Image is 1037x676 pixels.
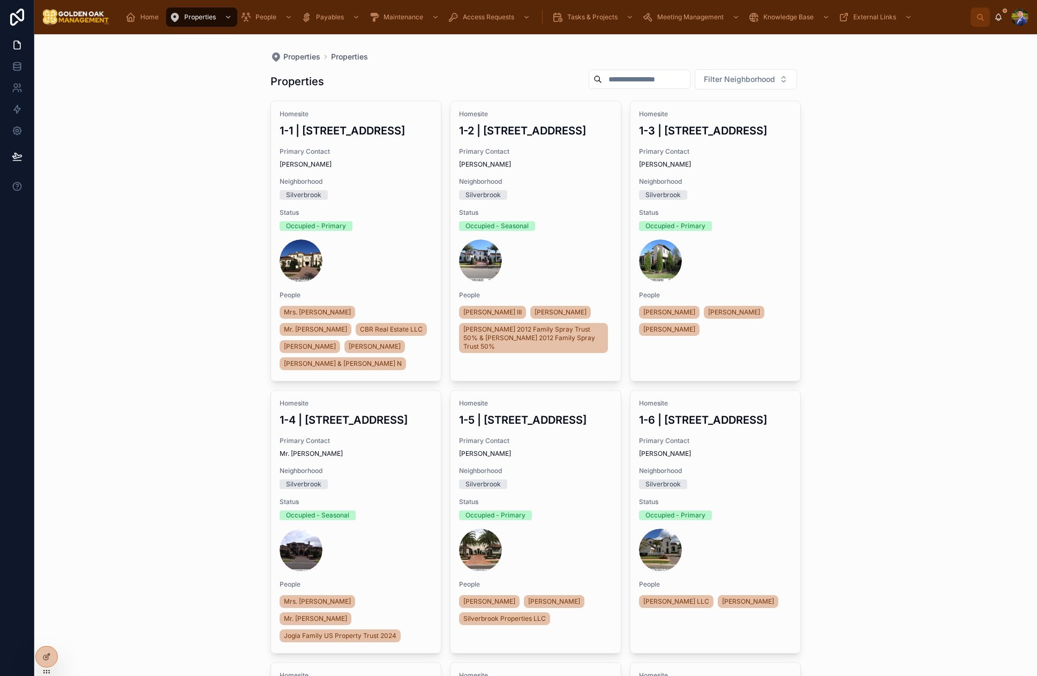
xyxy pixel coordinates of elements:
[535,308,587,317] span: [PERSON_NAME]
[645,190,681,200] div: Silverbrook
[365,7,445,27] a: Maintenance
[280,449,433,458] span: Mr. [PERSON_NAME]
[280,399,433,408] span: Homesite
[567,13,618,21] span: Tasks & Projects
[459,467,612,475] span: Neighborhood
[643,597,709,606] span: [PERSON_NAME] LLC
[349,342,401,351] span: [PERSON_NAME]
[639,208,792,217] span: Status
[286,221,346,231] div: Occupied - Primary
[639,291,792,299] span: People
[356,323,427,336] a: CBR Real Estate LLC
[463,597,515,606] span: [PERSON_NAME]
[280,580,433,589] span: People
[463,614,546,623] span: Silverbrook Properties LLC
[530,306,591,319] a: [PERSON_NAME]
[459,306,526,319] a: [PERSON_NAME] III
[459,177,612,186] span: Neighborhood
[459,437,612,445] span: Primary Contact
[853,13,896,21] span: External Links
[459,160,612,169] span: [PERSON_NAME]
[459,412,612,428] h3: 1-5 | [STREET_ADDRESS]
[286,190,321,200] div: Silverbrook
[657,13,724,21] span: Meeting Management
[270,390,442,654] a: Homesite1-4 | [STREET_ADDRESS]Primary ContactMr. [PERSON_NAME]NeighborhoodSilverbrookStatusOccupi...
[835,7,918,27] a: External Links
[459,110,612,118] span: Homesite
[384,13,423,21] span: Maintenance
[280,147,433,156] span: Primary Contact
[645,479,681,489] div: Silverbrook
[280,340,340,353] a: [PERSON_NAME]
[184,13,216,21] span: Properties
[284,597,351,606] span: Mrs. [PERSON_NAME]
[286,510,349,520] div: Occupied - Seasonal
[270,101,442,381] a: Homesite1-1 | [STREET_ADDRESS]Primary Contact[PERSON_NAME]NeighborhoodSilverbrookStatusOccupied -...
[459,498,612,506] span: Status
[549,7,639,27] a: Tasks & Projects
[280,208,433,217] span: Status
[463,308,522,317] span: [PERSON_NAME] III
[284,614,347,623] span: Mr. [PERSON_NAME]
[280,629,401,642] a: Jogia Family US Property Trust 2024
[459,580,612,589] span: People
[465,510,525,520] div: Occupied - Primary
[639,437,792,445] span: Primary Contact
[459,399,612,408] span: Homesite
[316,13,344,21] span: Payables
[763,13,814,21] span: Knowledge Base
[270,51,320,62] a: Properties
[718,595,778,608] a: [PERSON_NAME]
[280,306,355,319] a: Mrs. [PERSON_NAME]
[280,160,433,169] span: [PERSON_NAME]
[459,123,612,139] h3: 1-2 | [STREET_ADDRESS]
[459,323,608,353] a: [PERSON_NAME] 2012 Family Spray Trust 50% & [PERSON_NAME] 2012 Family Spray Trust 50%
[639,123,792,139] h3: 1-3 | [STREET_ADDRESS]
[284,632,396,640] span: Jogia Family US Property Trust 2024
[284,342,336,351] span: [PERSON_NAME]
[639,306,700,319] a: [PERSON_NAME]
[639,160,792,169] span: [PERSON_NAME]
[639,449,792,458] span: [PERSON_NAME]
[344,340,405,353] a: [PERSON_NAME]
[643,308,695,317] span: [PERSON_NAME]
[465,479,501,489] div: Silverbrook
[465,190,501,200] div: Silverbrook
[463,13,514,21] span: Access Requests
[360,325,423,334] span: CBR Real Estate LLC
[256,13,276,21] span: People
[280,437,433,445] span: Primary Contact
[704,306,764,319] a: [PERSON_NAME]
[645,510,705,520] div: Occupied - Primary
[280,123,433,139] h3: 1-1 | [STREET_ADDRESS]
[639,147,792,156] span: Primary Contact
[280,357,406,370] a: [PERSON_NAME] & [PERSON_NAME] N
[639,412,792,428] h3: 1-6 | [STREET_ADDRESS]
[704,74,775,85] span: Filter Neighborhood
[284,308,351,317] span: Mrs. [PERSON_NAME]
[286,479,321,489] div: Silverbrook
[280,467,433,475] span: Neighborhood
[237,7,298,27] a: People
[280,412,433,428] h3: 1-4 | [STREET_ADDRESS]
[528,597,580,606] span: [PERSON_NAME]
[459,612,550,625] a: Silverbrook Properties LLC
[459,595,520,608] a: [PERSON_NAME]
[708,308,760,317] span: [PERSON_NAME]
[43,9,109,26] img: App logo
[639,110,792,118] span: Homesite
[140,13,159,21] span: Home
[630,101,801,381] a: Homesite1-3 | [STREET_ADDRESS]Primary Contact[PERSON_NAME]NeighborhoodSilverbrookStatusOccupied -...
[450,101,621,381] a: Homesite1-2 | [STREET_ADDRESS]Primary Contact[PERSON_NAME]NeighborhoodSilverbrookStatusOccupied -...
[280,323,351,336] a: Mr. [PERSON_NAME]
[639,498,792,506] span: Status
[280,291,433,299] span: People
[280,612,351,625] a: Mr. [PERSON_NAME]
[283,51,320,62] span: Properties
[166,7,237,27] a: Properties
[639,595,713,608] a: [PERSON_NAME] LLC
[459,449,612,458] span: [PERSON_NAME]
[284,325,347,334] span: Mr. [PERSON_NAME]
[630,390,801,654] a: Homesite1-6 | [STREET_ADDRESS]Primary Contact[PERSON_NAME]NeighborhoodSilverbrookStatusOccupied -...
[450,390,621,654] a: Homesite1-5 | [STREET_ADDRESS]Primary Contact[PERSON_NAME]NeighborhoodSilverbrookStatusOccupied -...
